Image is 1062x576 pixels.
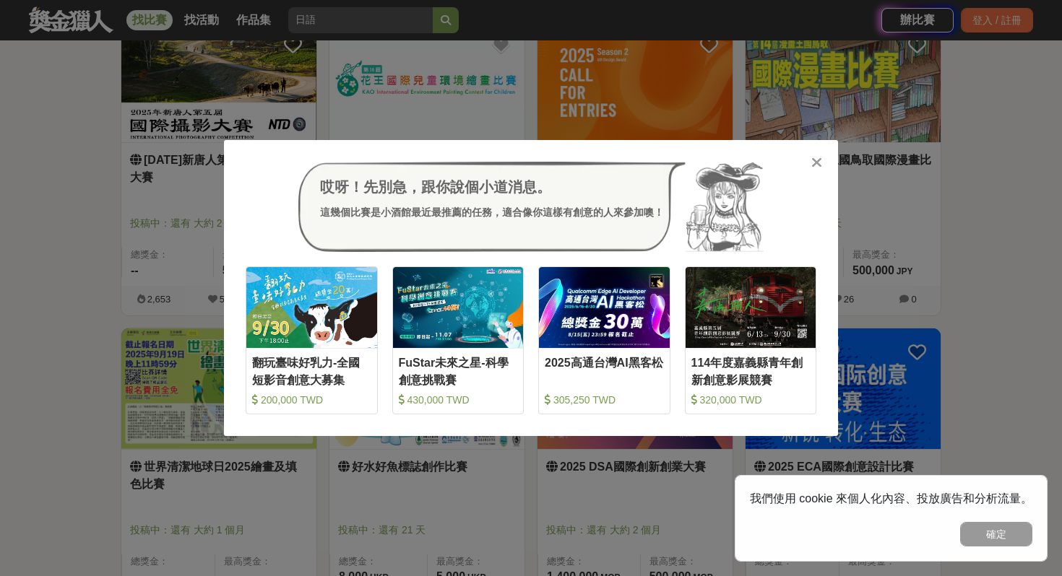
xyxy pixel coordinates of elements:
[538,266,670,414] a: Cover Image2025高通台灣AI黑客松 305,250 TWD
[545,354,664,387] div: 2025高通台灣AI黑客松
[392,266,524,414] a: Cover ImageFuStar未來之星-科學創意挑戰賽 430,000 TWD
[252,354,371,387] div: 翻玩臺味好乳力-全國短影音創意大募集
[252,393,371,407] div: 200,000 TWD
[686,162,764,253] img: Avatar
[545,393,664,407] div: 305,250 TWD
[691,354,811,387] div: 114年度嘉義縣青年創新創意影展競賽
[320,176,664,198] div: 哎呀！先別急，跟你說個小道消息。
[246,266,378,414] a: Cover Image翻玩臺味好乳力-全國短影音創意大募集 200,000 TWD
[399,393,518,407] div: 430,000 TWD
[393,267,524,347] img: Cover Image
[691,393,811,407] div: 320,000 TWD
[686,267,816,347] img: Cover Image
[960,522,1032,546] button: 確定
[685,266,817,414] a: Cover Image114年度嘉義縣青年創新創意影展競賽 320,000 TWD
[320,205,664,220] div: 這幾個比賽是小酒館最近最推薦的任務，適合像你這樣有創意的人來參加噢！
[750,492,1032,505] span: 我們使用 cookie 來個人化內容、投放廣告和分析流量。
[399,354,518,387] div: FuStar未來之星-科學創意挑戰賽
[539,267,670,347] img: Cover Image
[246,267,377,347] img: Cover Image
